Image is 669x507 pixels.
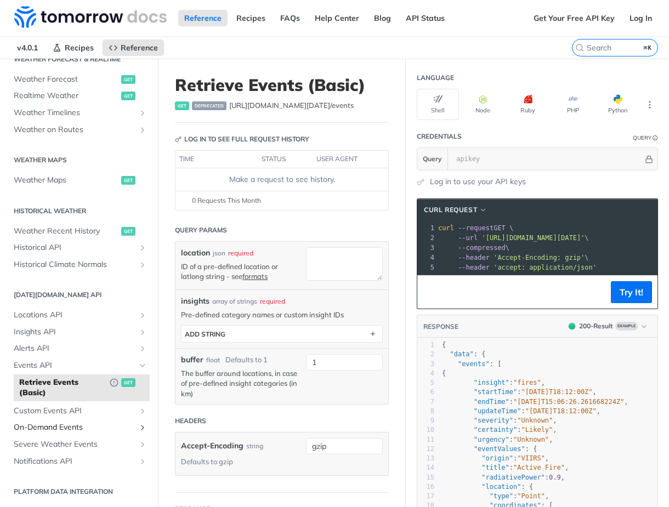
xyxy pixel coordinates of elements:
span: Weather on Routes [14,124,135,135]
button: ADD string [182,326,382,342]
span: "type" [490,492,513,500]
a: Reference [178,10,228,26]
button: Try It! [611,281,652,303]
span: : , [442,426,557,434]
h1: Retrieve Events (Basic) [175,75,389,95]
a: Events APIHide subpages for Events API [8,357,150,374]
a: Locations APIShow subpages for Locations API [8,307,150,323]
span: "certainty" [474,426,517,434]
span: \ [438,254,589,261]
div: 9 [417,416,434,425]
div: Make a request to see history. [180,174,384,185]
button: Hide subpages for Events API [138,361,147,370]
button: Show subpages for Alerts API [138,344,147,353]
button: Python [597,89,639,120]
div: string [246,438,263,454]
svg: More ellipsis [645,100,655,110]
span: : , [442,388,597,396]
p: ID of a pre-defined location or latlong string - see [181,261,301,281]
span: Notifications API [14,456,135,467]
span: https://api.tomorrow.io/v4/events [229,100,354,111]
a: Reference [103,39,164,56]
span: Weather Forecast [14,74,118,85]
span: v4.0.1 [11,39,44,56]
span: Insights API [14,327,135,338]
div: 15 [417,473,434,482]
svg: Search [575,43,584,52]
div: Log in to see full request history [175,134,309,144]
div: Language [417,73,454,83]
a: Retrieve Events (Basic)Deprecated Endpointget [14,374,150,401]
div: 17 [417,492,434,501]
span: "endTime" [474,398,509,406]
div: 6 [417,388,434,397]
img: Tomorrow.io Weather API Docs [14,6,167,28]
button: Show subpages for Locations API [138,311,147,320]
a: On-Demand EventsShow subpages for On-Demand Events [8,419,150,436]
span: : , [442,407,600,415]
div: 4 [417,253,436,263]
span: "events" [458,360,490,368]
span: : , [442,464,569,471]
div: ADD string [185,330,225,338]
button: PHP [552,89,594,120]
span: cURL Request [424,205,477,215]
button: More Languages [642,96,658,113]
span: get [175,101,189,110]
span: : { [442,350,486,358]
p: The buffer around locations, in case of pre-defined insight categories (in km) [181,368,301,398]
span: Weather Recent History [14,226,118,237]
span: "Point" [517,492,545,500]
span: --header [458,264,490,271]
i: Information [653,135,658,141]
span: : , [442,417,557,424]
span: deprecated [192,101,226,110]
div: 11 [417,435,434,445]
div: 200 - Result [579,321,613,331]
h2: Platform DATA integration [8,487,150,497]
span: { [442,341,446,349]
span: Recipes [65,43,94,53]
button: Show subpages for On-Demand Events [138,423,147,432]
div: 13 [417,454,434,463]
a: Blog [368,10,397,26]
span: get [121,92,135,100]
div: Defaults to 1 [225,355,268,366]
div: 3 [417,360,434,369]
span: Realtime Weather [14,90,118,101]
div: array of strings [212,297,257,306]
span: Historical API [14,242,135,253]
div: 14 [417,463,434,472]
a: Weather Mapsget [8,172,150,189]
div: required [260,297,285,306]
div: 2 [417,233,436,243]
span: "Unknown" [517,417,553,424]
span: : { [442,483,533,491]
span: Example [615,322,638,331]
kbd: ⌘K [641,42,655,53]
a: Alerts APIShow subpages for Alerts API [8,340,150,357]
span: Severe Weather Events [14,439,135,450]
button: Show subpages for Weather on Routes [138,126,147,134]
span: 'Accept-Encoding: gzip' [494,254,585,261]
div: required [228,248,253,258]
div: Credentials [417,132,462,141]
span: "eventValues" [474,445,525,453]
span: : , [442,492,549,500]
button: Show subpages for Notifications API [138,457,147,466]
span: "fires" [513,379,541,386]
span: --compressed [458,244,506,252]
span: "Unknown" [513,436,549,443]
th: time [175,151,258,168]
label: buffer [181,354,203,366]
button: Show subpages for Custom Events API [138,407,147,415]
span: "startTime" [474,388,517,396]
a: Weather TimelinesShow subpages for Weather Timelines [8,105,150,121]
a: Historical APIShow subpages for Historical API [8,240,150,256]
th: status [258,151,313,168]
span: Historical Climate Normals [14,259,135,270]
div: Query Params [175,225,227,235]
span: : , [442,474,565,481]
a: Help Center [309,10,365,26]
div: 8 [417,407,434,416]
